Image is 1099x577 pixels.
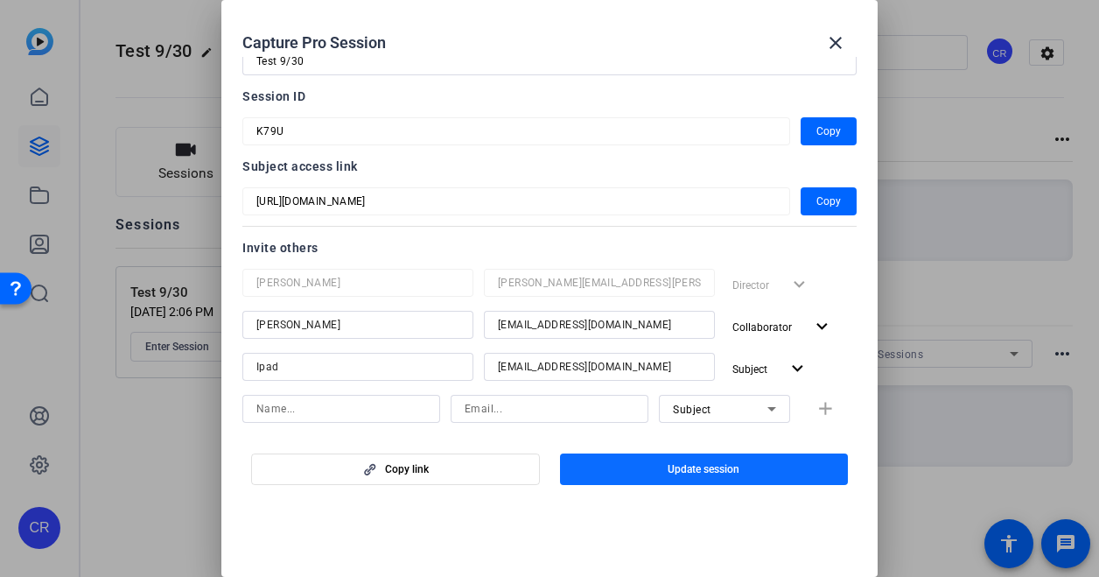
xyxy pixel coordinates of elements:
[242,237,857,258] div: Invite others
[816,121,841,142] span: Copy
[465,398,634,419] input: Email...
[256,314,459,335] input: Name...
[725,353,815,384] button: Subject
[256,356,459,377] input: Name...
[732,321,792,334] span: Collaborator
[256,272,459,293] input: Name...
[498,356,701,377] input: Email...
[560,454,849,485] button: Update session
[787,358,808,380] mat-icon: expand_more
[242,22,857,64] div: Capture Pro Session
[725,311,840,342] button: Collaborator
[256,51,843,72] input: Enter Session Name
[816,191,841,212] span: Copy
[256,191,776,212] input: Session OTP
[668,462,739,476] span: Update session
[801,187,857,215] button: Copy
[498,314,701,335] input: Email...
[256,398,426,419] input: Name...
[673,404,711,416] span: Subject
[498,272,701,293] input: Email...
[385,462,429,476] span: Copy link
[251,454,540,485] button: Copy link
[242,156,857,177] div: Subject access link
[801,117,857,145] button: Copy
[825,32,846,53] mat-icon: close
[811,316,833,338] mat-icon: expand_more
[242,86,857,107] div: Session ID
[732,363,767,376] span: Subject
[256,121,776,142] input: Session OTP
